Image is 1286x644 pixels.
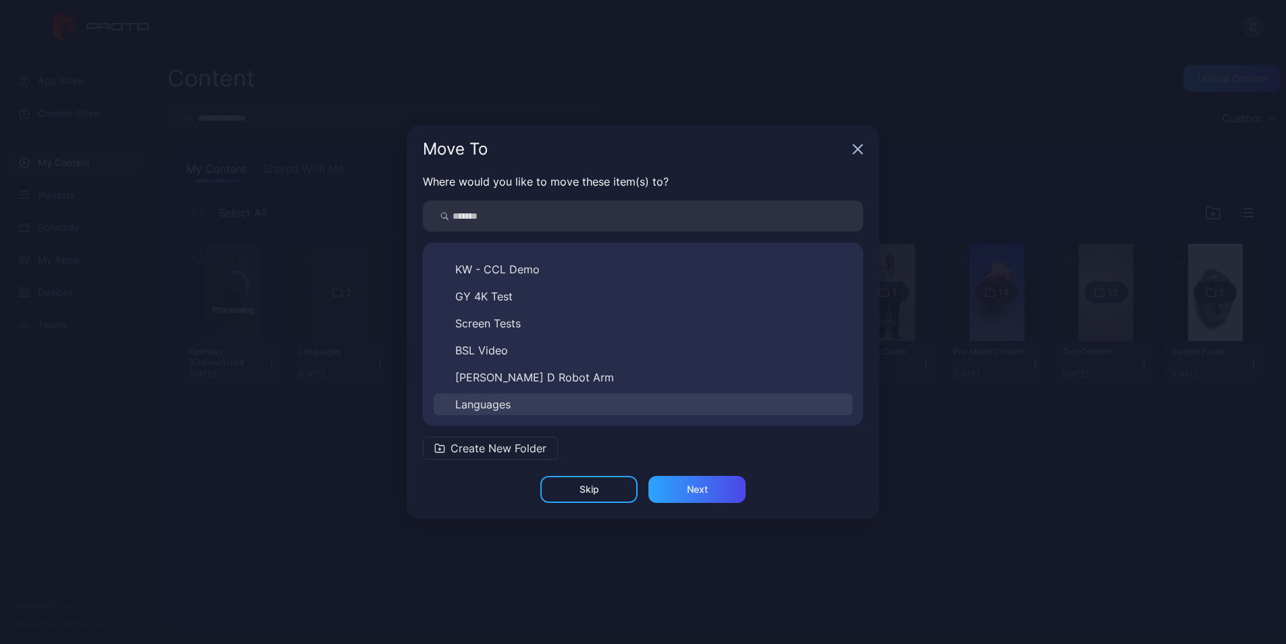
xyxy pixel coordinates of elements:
button: Screen Tests [434,313,852,334]
button: GY 4K Test [434,286,852,307]
span: BSL Video [455,342,508,358]
button: Next [648,476,746,503]
span: Create New Folder [451,440,546,456]
button: Skip [540,476,638,503]
div: Move To [423,141,847,157]
span: GY 4K Test [455,288,513,304]
div: Skip [580,484,599,495]
button: BSL Video [434,340,852,361]
span: KW - CCL Demo [455,261,540,277]
p: Where would you like to move these item(s) to? [423,173,863,190]
div: Next [687,484,708,495]
span: Languages [455,396,511,412]
button: KW - CCL Demo [434,259,852,280]
span: Screen Tests [455,315,521,331]
span: [PERSON_NAME] D Robot Arm [455,369,614,385]
button: Languages [434,394,852,415]
button: Create New Folder [423,437,558,460]
button: [PERSON_NAME] D Robot Arm [434,367,852,388]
